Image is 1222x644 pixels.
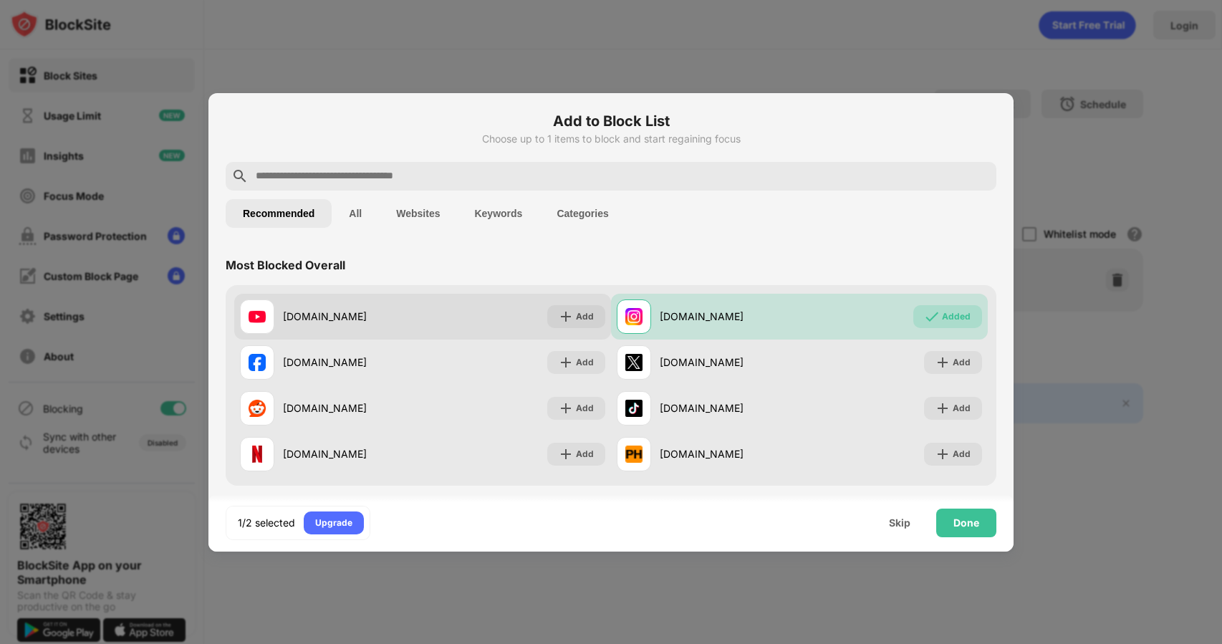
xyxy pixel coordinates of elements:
[379,199,457,228] button: Websites
[576,309,594,324] div: Add
[889,517,910,529] div: Skip
[283,355,423,370] div: [DOMAIN_NAME]
[953,401,971,415] div: Add
[231,168,249,185] img: search.svg
[660,309,799,324] div: [DOMAIN_NAME]
[332,199,379,228] button: All
[226,199,332,228] button: Recommended
[226,110,996,132] h6: Add to Block List
[660,400,799,415] div: [DOMAIN_NAME]
[953,517,979,529] div: Done
[315,516,352,530] div: Upgrade
[576,355,594,370] div: Add
[660,446,799,461] div: [DOMAIN_NAME]
[226,258,345,272] div: Most Blocked Overall
[283,446,423,461] div: [DOMAIN_NAME]
[249,400,266,417] img: favicons
[660,355,799,370] div: [DOMAIN_NAME]
[283,400,423,415] div: [DOMAIN_NAME]
[953,355,971,370] div: Add
[625,354,643,371] img: favicons
[283,309,423,324] div: [DOMAIN_NAME]
[226,133,996,145] div: Choose up to 1 items to block and start regaining focus
[625,400,643,417] img: favicons
[625,308,643,325] img: favicons
[249,446,266,463] img: favicons
[539,199,625,228] button: Categories
[953,447,971,461] div: Add
[249,354,266,371] img: favicons
[576,401,594,415] div: Add
[576,447,594,461] div: Add
[238,516,295,530] div: 1/2 selected
[457,199,539,228] button: Keywords
[625,446,643,463] img: favicons
[942,309,971,324] div: Added
[249,308,266,325] img: favicons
